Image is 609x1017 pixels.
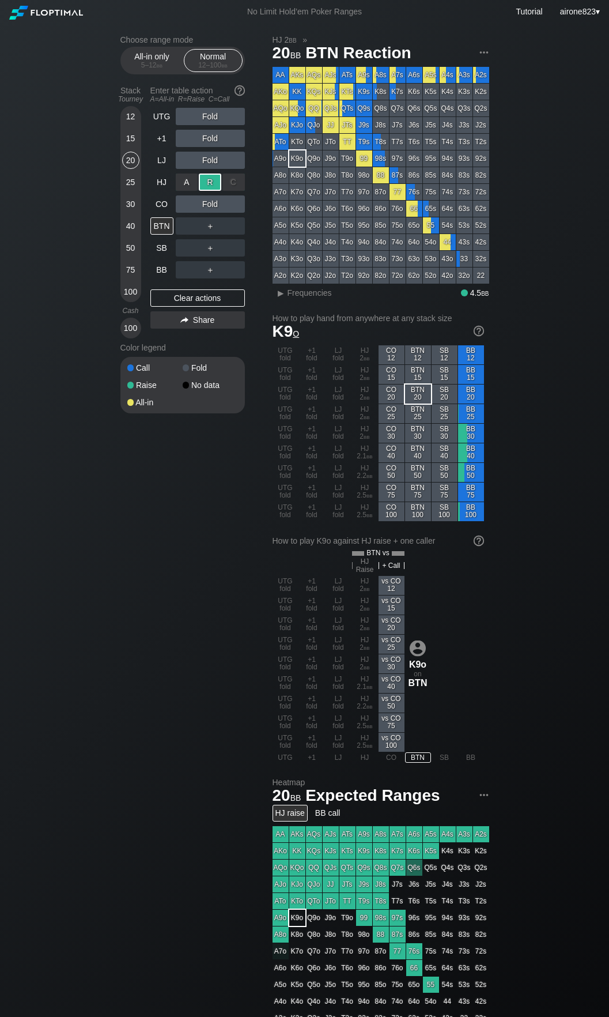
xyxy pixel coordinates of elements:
[478,789,490,801] img: ellipsis.fd386fe8.svg
[273,117,289,133] div: AJo
[458,404,484,423] div: BB 25
[273,463,298,482] div: UTG fold
[271,44,303,63] span: 20
[423,117,439,133] div: J5s
[473,184,489,200] div: 72s
[423,84,439,100] div: K5s
[432,365,457,384] div: SB 15
[273,234,289,250] div: A4o
[122,174,139,191] div: 25
[356,251,372,267] div: 93o
[440,67,456,83] div: A4s
[176,174,198,191] div: A
[406,134,422,150] div: T6s
[423,167,439,183] div: 85s
[180,317,188,323] img: share.864f2f62.svg
[289,100,305,116] div: KQo
[432,424,457,443] div: SB 30
[440,234,456,250] div: 44
[440,84,456,100] div: K4s
[271,35,298,45] span: HJ 2
[423,150,439,167] div: 95s
[473,134,489,150] div: T2s
[389,268,406,284] div: 72o
[379,443,404,462] div: CO 40
[326,404,351,423] div: LJ fold
[326,365,351,384] div: LJ fold
[440,184,456,200] div: 74s
[289,84,305,100] div: KK
[432,443,457,462] div: SB 40
[122,283,139,300] div: 100
[472,325,485,337] img: help.32db89a4.svg
[9,6,83,20] img: Floptimal logo
[150,152,173,169] div: LJ
[406,184,422,200] div: 76s
[323,234,339,250] div: J4o
[306,167,322,183] div: Q8o
[423,134,439,150] div: T5s
[373,201,389,217] div: 86o
[339,217,355,233] div: T5o
[389,167,406,183] div: 87s
[473,150,489,167] div: 92s
[221,61,228,69] span: bb
[150,217,173,235] div: BTN
[405,443,431,462] div: BTN 40
[406,167,422,183] div: 86s
[389,67,406,83] div: A7s
[289,217,305,233] div: K5o
[289,67,305,83] div: AKs
[306,84,322,100] div: KQs
[299,365,325,384] div: +1 fold
[273,217,289,233] div: A5o
[339,134,355,150] div: TT
[273,251,289,267] div: A3o
[289,134,305,150] div: KTo
[461,288,489,297] div: 4.5
[557,5,602,18] div: ▾
[289,268,305,284] div: K2o
[339,184,355,200] div: T7o
[323,117,339,133] div: JJ
[289,117,305,133] div: KJo
[306,234,322,250] div: Q4o
[299,424,325,443] div: +1 fold
[432,345,457,364] div: SB 12
[326,443,351,462] div: LJ fold
[273,443,298,462] div: UTG fold
[122,152,139,169] div: 20
[379,345,404,364] div: CO 12
[389,134,406,150] div: T7s
[379,365,404,384] div: CO 15
[373,184,389,200] div: 87o
[273,365,298,384] div: UTG fold
[389,217,406,233] div: 75o
[423,184,439,200] div: 75s
[273,184,289,200] div: A7o
[122,195,139,213] div: 30
[122,108,139,125] div: 12
[473,268,489,284] div: 22
[432,404,457,423] div: SB 25
[456,134,472,150] div: T3s
[150,311,245,329] div: Share
[560,7,596,16] span: airone823
[288,288,332,297] span: Frequencies
[116,95,146,103] div: Tourney
[273,322,300,340] span: K9
[373,100,389,116] div: Q8s
[273,201,289,217] div: A6o
[356,150,372,167] div: 99
[306,268,322,284] div: Q2o
[352,424,378,443] div: HJ 2
[389,150,406,167] div: 97s
[356,201,372,217] div: 96o
[273,404,298,423] div: UTG fold
[373,150,389,167] div: 98s
[406,234,422,250] div: 64o
[323,67,339,83] div: AJs
[364,354,370,362] span: bb
[423,268,439,284] div: 52o
[150,174,173,191] div: HJ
